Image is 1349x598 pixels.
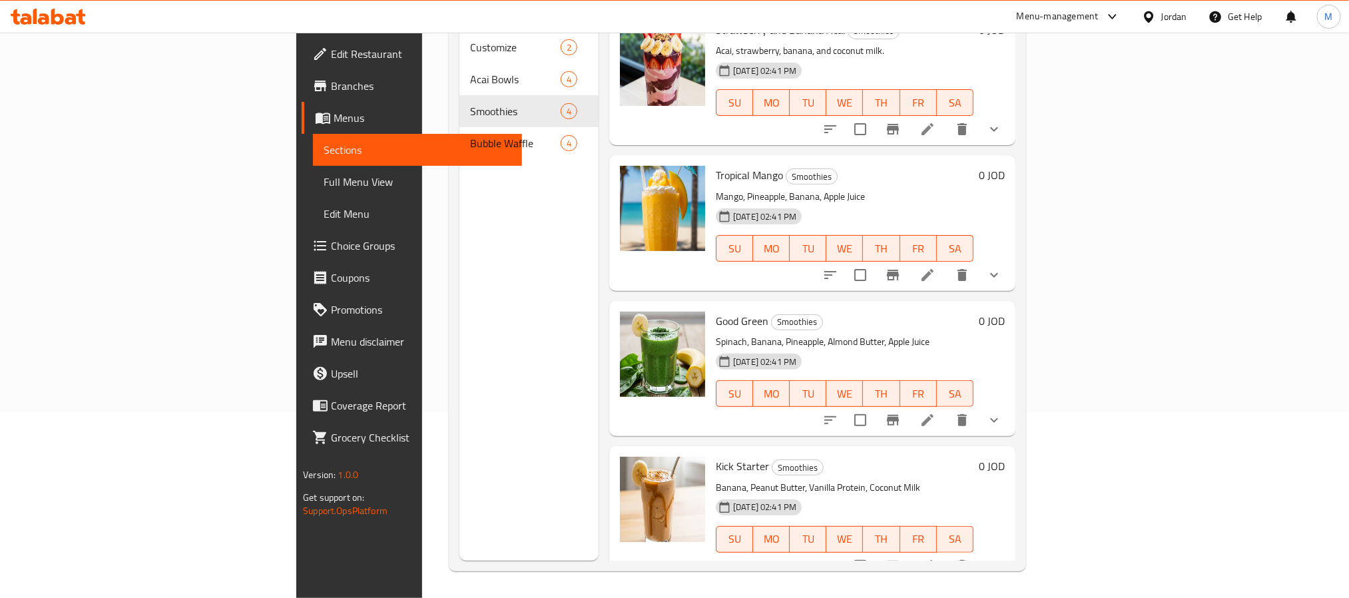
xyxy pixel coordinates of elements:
[772,460,823,475] span: Smoothies
[722,529,748,549] span: SU
[331,46,511,62] span: Edit Restaurant
[826,89,863,116] button: WE
[716,165,783,185] span: Tropical Mango
[620,312,705,397] img: Good Green
[814,550,846,582] button: sort-choices
[716,188,973,205] p: Mango, Pineapple, Banana, Apple Juice
[906,93,932,113] span: FR
[758,239,784,258] span: MO
[946,259,978,291] button: delete
[1325,9,1333,24] span: M
[561,137,577,150] span: 4
[716,380,753,407] button: SU
[561,41,577,54] span: 2
[716,311,768,331] span: Good Green
[942,93,968,113] span: SA
[459,31,599,63] div: Customize2
[920,121,936,137] a: Edit menu item
[302,262,521,294] a: Coupons
[795,384,821,404] span: TU
[978,259,1010,291] button: show more
[716,43,973,59] p: Acai, strawberry, banana, and coconut milk.
[302,230,521,262] a: Choice Groups
[459,95,599,127] div: Smoothies4
[937,89,973,116] button: SA
[303,502,388,519] a: Support.OpsPlatform
[331,238,511,254] span: Choice Groups
[302,422,521,453] a: Grocery Checklist
[758,529,784,549] span: MO
[331,430,511,446] span: Grocery Checklist
[753,380,790,407] button: MO
[331,270,511,286] span: Coupons
[979,457,1005,475] h6: 0 JOD
[906,529,932,549] span: FR
[814,404,846,436] button: sort-choices
[790,380,826,407] button: TU
[814,113,846,145] button: sort-choices
[470,135,560,151] div: Bubble Waffle
[722,93,748,113] span: SU
[728,356,802,368] span: [DATE] 02:41 PM
[313,134,521,166] a: Sections
[920,558,936,574] a: Edit menu item
[470,103,560,119] div: Smoothies
[753,89,790,116] button: MO
[863,380,900,407] button: TH
[946,113,978,145] button: delete
[302,294,521,326] a: Promotions
[302,102,521,134] a: Menus
[470,71,560,87] span: Acai Bowls
[868,384,894,404] span: TH
[986,558,1002,574] svg: Show Choices
[772,314,822,330] span: Smoothies
[877,259,909,291] button: Branch-specific-item
[946,404,978,436] button: delete
[459,26,599,164] nav: Menu sections
[331,78,511,94] span: Branches
[979,312,1005,330] h6: 0 JOD
[313,166,521,198] a: Full Menu View
[790,235,826,262] button: TU
[302,358,521,390] a: Upsell
[334,110,511,126] span: Menus
[900,235,937,262] button: FR
[753,526,790,553] button: MO
[826,526,863,553] button: WE
[937,380,973,407] button: SA
[863,526,900,553] button: TH
[814,259,846,291] button: sort-choices
[722,384,748,404] span: SU
[832,93,858,113] span: WE
[946,550,978,582] button: delete
[920,267,936,283] a: Edit menu item
[728,65,802,77] span: [DATE] 02:41 PM
[331,302,511,318] span: Promotions
[722,239,748,258] span: SU
[978,113,1010,145] button: show more
[313,198,521,230] a: Edit Menu
[758,93,784,113] span: MO
[795,529,821,549] span: TU
[561,103,577,119] div: items
[338,466,359,483] span: 1.0.0
[942,239,968,258] span: SA
[826,380,863,407] button: WE
[561,135,577,151] div: items
[786,169,837,184] span: Smoothies
[795,239,821,258] span: TU
[561,39,577,55] div: items
[459,63,599,95] div: Acai Bowls4
[1161,9,1187,24] div: Jordan
[324,142,511,158] span: Sections
[979,166,1005,184] h6: 0 JOD
[790,89,826,116] button: TU
[978,550,1010,582] button: show more
[877,550,909,582] button: Branch-specific-item
[620,21,705,106] img: Strawberry and Banana Acai
[937,526,973,553] button: SA
[331,398,511,414] span: Coverage Report
[863,89,900,116] button: TH
[303,489,364,506] span: Get support on:
[986,412,1002,428] svg: Show Choices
